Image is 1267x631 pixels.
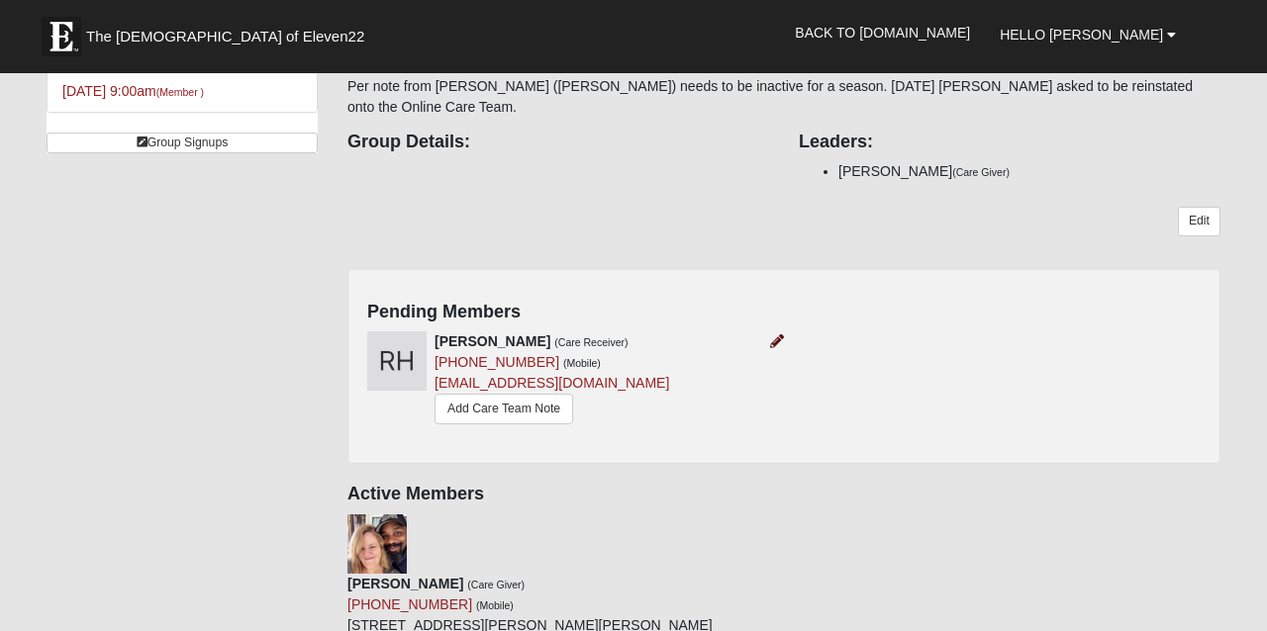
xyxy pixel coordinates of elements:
a: Hello [PERSON_NAME] [985,10,1191,59]
a: [EMAIL_ADDRESS][DOMAIN_NAME] [435,375,669,391]
h4: Active Members [347,484,1220,505]
a: Group Signups [47,133,318,153]
h4: Group Details: [347,132,769,153]
small: (Care Receiver) [554,336,628,348]
strong: [PERSON_NAME] [435,333,550,349]
li: [PERSON_NAME] [838,161,1220,182]
span: Hello [PERSON_NAME] [1000,27,1163,43]
small: (Member ) [156,86,204,98]
strong: [PERSON_NAME] [347,576,463,591]
small: (Care Giver) [467,579,525,590]
small: (Care Giver) [952,166,1010,178]
a: [DATE] 9:00am(Member ) [62,83,204,99]
a: Back to [DOMAIN_NAME] [780,8,985,57]
a: The [DEMOGRAPHIC_DATA] of Eleven22 [32,7,428,56]
span: The [DEMOGRAPHIC_DATA] of Eleven22 [86,27,364,46]
a: [PHONE_NUMBER] [435,354,559,370]
small: (Mobile) [563,357,601,369]
h4: Pending Members [367,302,1201,323]
a: Edit [1178,207,1220,235]
img: Eleven22 logo [42,17,81,56]
a: Add Care Team Note [435,394,573,424]
h4: Leaders: [799,132,1220,153]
